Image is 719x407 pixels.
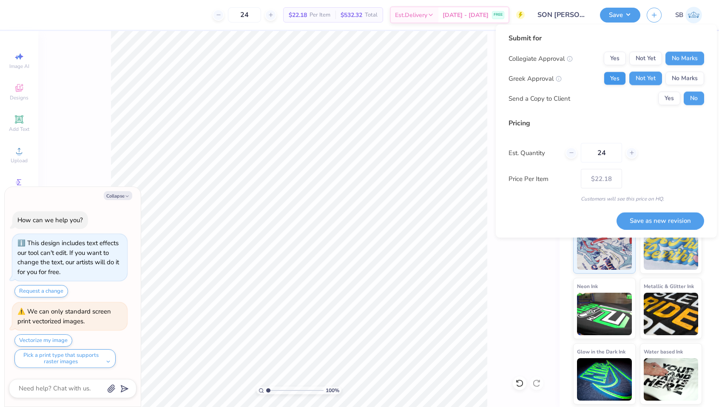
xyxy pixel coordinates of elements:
[629,52,662,65] button: Not Yet
[326,387,339,394] span: 100 %
[509,118,704,128] div: Pricing
[289,11,307,20] span: $22.18
[395,11,427,20] span: Est. Delivery
[11,157,28,164] span: Upload
[684,92,704,105] button: No
[17,307,111,325] div: We can only standard screen print vectorized images.
[10,94,28,101] span: Designs
[665,72,704,85] button: No Marks
[14,285,68,297] button: Request a change
[443,11,489,20] span: [DATE] - [DATE]
[577,358,632,401] img: Glow in the Dark Ink
[509,93,570,103] div: Send a Copy to Client
[365,11,378,20] span: Total
[509,73,562,83] div: Greek Approval
[310,11,330,20] span: Per Item
[644,358,699,401] img: Water based Ink
[644,227,699,270] img: Puff Ink
[617,212,704,229] button: Save as new revision
[494,12,503,18] span: FREE
[577,282,598,291] span: Neon Ink
[509,174,574,184] label: Price Per Item
[577,293,632,335] img: Neon Ink
[604,72,626,85] button: Yes
[509,54,573,63] div: Collegiate Approval
[14,349,116,368] button: Pick a print type that supports raster images
[600,8,640,23] button: Save
[531,6,594,23] input: Untitled Design
[675,7,702,23] a: SB
[9,126,29,133] span: Add Text
[604,52,626,65] button: Yes
[14,334,72,347] button: Vectorize my image
[644,293,699,335] img: Metallic & Glitter Ink
[644,282,694,291] span: Metallic & Glitter Ink
[509,33,704,43] div: Submit for
[228,7,261,23] input: – –
[509,148,559,158] label: Est. Quantity
[17,216,83,224] div: How can we help you?
[577,347,625,356] span: Glow in the Dark Ink
[341,11,362,20] span: $532.32
[658,92,680,105] button: Yes
[685,7,702,23] img: Srihan Basvapatri
[581,143,622,163] input: – –
[644,347,683,356] span: Water based Ink
[629,72,662,85] button: Not Yet
[675,10,683,20] span: SB
[104,191,132,200] button: Collapse
[665,52,704,65] button: No Marks
[17,239,119,276] div: This design includes text effects our tool can't edit. If you want to change the text, our artist...
[9,63,29,70] span: Image AI
[577,227,632,270] img: Standard
[509,195,704,203] div: Customers will see this price on HQ.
